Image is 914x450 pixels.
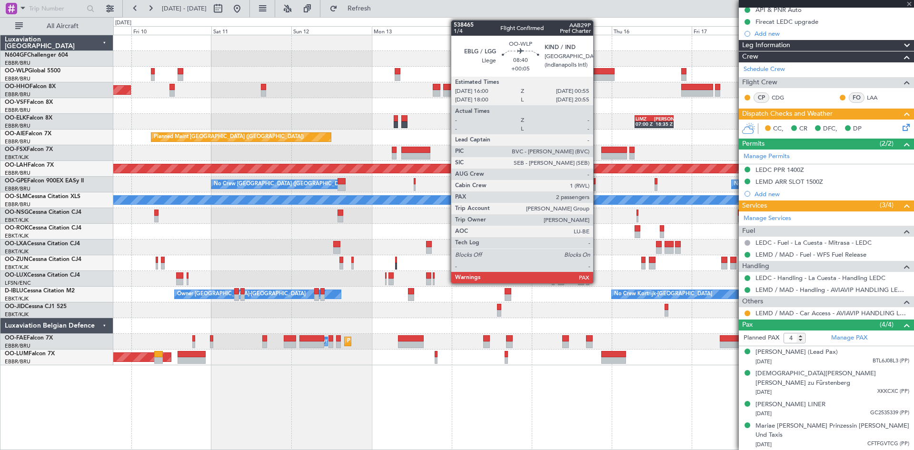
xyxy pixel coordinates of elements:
[5,100,27,105] span: OO-VSF
[853,124,862,134] span: DP
[25,23,100,30] span: All Aircraft
[325,1,382,16] button: Refresh
[614,287,712,301] div: No Crew Kortrijk-[GEOGRAPHIC_DATA]
[755,178,823,186] div: LEMD ARR SLOT 1500Z
[755,30,909,38] div: Add new
[755,410,772,417] span: [DATE]
[755,274,885,282] a: LEDC - Handling - La Cuesta - Handling LEDC
[742,40,790,51] span: Leg Information
[5,248,29,255] a: EBKT/KJK
[742,320,753,330] span: Pax
[5,178,84,184] a: OO-GPEFalcon 900EX EASy II
[5,91,30,98] a: EBBR/BRU
[5,75,30,82] a: EBBR/BRU
[654,121,673,127] div: 18:35 Z
[5,358,30,365] a: EBBR/BRU
[755,421,909,440] div: Mariae [PERSON_NAME] Prinzessin [PERSON_NAME] Und Taxis
[692,26,772,35] div: Fri 17
[772,93,793,102] a: CDG
[877,388,909,396] span: XKKCXC (PP)
[742,77,777,88] span: Flight Crew
[755,369,909,388] div: [DEMOGRAPHIC_DATA][PERSON_NAME] [PERSON_NAME] zu Fürstenberg
[612,26,692,35] div: Thu 16
[10,19,103,34] button: All Aircraft
[742,296,763,307] span: Others
[5,241,80,247] a: OO-LXACessna Citation CJ4
[755,6,802,14] div: API & PNR Auto
[5,154,29,161] a: EBKT/KJK
[742,139,765,150] span: Permits
[5,84,56,90] a: OO-HHOFalcon 8X
[867,93,888,102] a: LAA
[5,162,54,168] a: OO-LAHFalcon 7X
[755,166,804,174] div: LEDC PPR 1400Z
[291,26,371,35] div: Sun 12
[5,225,81,231] a: OO-ROKCessna Citation CJ4
[654,116,673,121] div: [PERSON_NAME]
[5,257,81,262] a: OO-ZUNCessna Citation CJ4
[162,4,207,13] span: [DATE] - [DATE]
[5,351,55,357] a: OO-LUMFalcon 7X
[5,162,28,168] span: OO-LAH
[5,295,29,302] a: EBKT/KJK
[755,190,909,198] div: Add new
[755,348,838,357] div: [PERSON_NAME] (Lead Pax)
[5,60,30,67] a: EBBR/BRU
[5,84,30,90] span: OO-HHO
[742,261,769,272] span: Handling
[755,250,866,259] a: LEMD / MAD - Fuel - WFS Fuel Release
[880,139,894,149] span: (2/2)
[867,440,909,448] span: CFTFGVTCG (PP)
[5,147,53,152] a: OO-FSXFalcon 7X
[755,441,772,448] span: [DATE]
[773,124,784,134] span: CC,
[5,272,80,278] a: OO-LUXCessna Citation CJ4
[5,147,27,152] span: OO-FSX
[755,358,772,365] span: [DATE]
[744,333,779,343] label: Planned PAX
[5,68,28,74] span: OO-WLP
[214,177,373,191] div: No Crew [GEOGRAPHIC_DATA] ([GEOGRAPHIC_DATA] National)
[754,92,769,103] div: CP
[5,342,30,350] a: EBBR/BRU
[870,409,909,417] span: GC2535339 (PP)
[880,200,894,210] span: (3/4)
[154,130,304,144] div: Planned Maint [GEOGRAPHIC_DATA] ([GEOGRAPHIC_DATA])
[5,178,27,184] span: OO-GPE
[5,232,29,240] a: EBKT/KJK
[755,309,909,317] a: LEMD / MAD - Car Access - AVIAVIP HANDLING LEMD /MAD
[849,92,864,103] div: FO
[5,131,51,137] a: OO-AIEFalcon 7X
[5,210,81,215] a: OO-NSGCessna Citation CJ4
[799,124,807,134] span: CR
[177,287,306,301] div: Owner [GEOGRAPHIC_DATA]-[GEOGRAPHIC_DATA]
[5,131,25,137] span: OO-AIE
[755,239,872,247] a: LEDC - Fuel - La Cuesta - Mitrasa - LEDC
[744,65,785,74] a: Schedule Crew
[5,225,29,231] span: OO-ROK
[636,116,654,121] div: LIMZ
[755,389,772,396] span: [DATE]
[831,333,867,343] a: Manage PAX
[5,100,53,105] a: OO-VSFFalcon 8X
[744,214,791,223] a: Manage Services
[5,52,68,58] a: N604GFChallenger 604
[755,18,818,26] div: Firecat LEDC upgrade
[5,335,27,341] span: OO-FAE
[5,304,67,310] a: OO-JIDCessna CJ1 525
[755,286,909,294] a: LEMD / MAD - Handling - AVIAVIP HANDLING LEMD /MAD
[5,311,29,318] a: EBKT/KJK
[115,19,131,27] div: [DATE]
[131,26,211,35] div: Fri 10
[5,138,30,145] a: EBBR/BRU
[339,5,379,12] span: Refresh
[372,26,452,35] div: Mon 13
[742,200,767,211] span: Services
[5,52,27,58] span: N604GF
[5,170,30,177] a: EBBR/BRU
[5,335,53,341] a: OO-FAEFalcon 7X
[211,26,291,35] div: Sat 11
[5,122,30,130] a: EBBR/BRU
[742,226,755,237] span: Fuel
[5,210,29,215] span: OO-NSG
